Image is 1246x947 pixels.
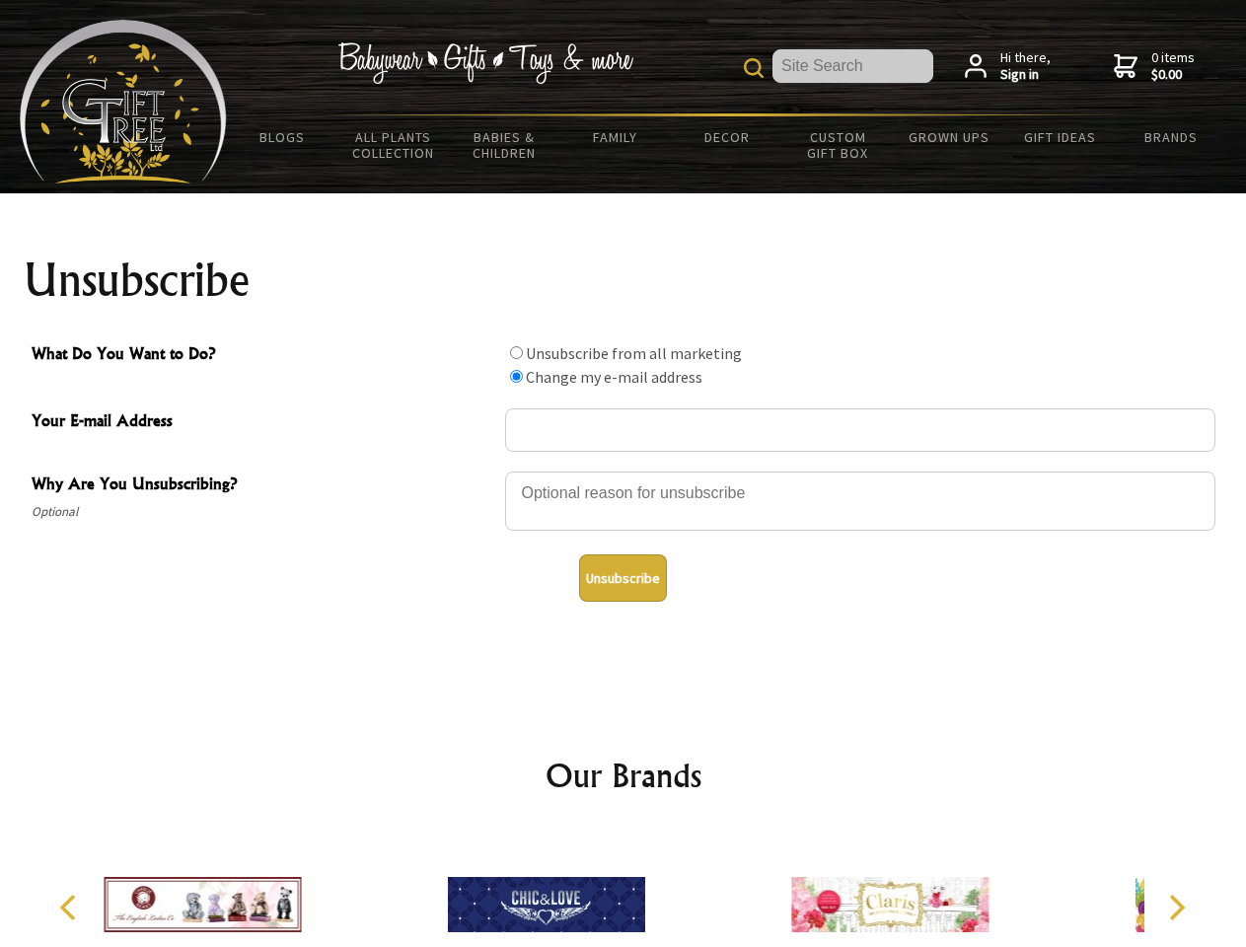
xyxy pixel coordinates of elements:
a: Decor [671,116,782,158]
a: 0 items$0.00 [1114,49,1195,84]
input: Site Search [772,49,933,83]
span: 0 items [1151,48,1195,84]
span: Optional [32,500,495,524]
a: Gift Ideas [1004,116,1116,158]
span: Why Are You Unsubscribing? [32,472,495,500]
label: Change my e-mail address [526,367,702,387]
strong: Sign in [1000,66,1051,84]
a: Babies & Children [449,116,560,174]
a: Hi there,Sign in [965,49,1051,84]
button: Unsubscribe [579,554,667,602]
img: Babyware - Gifts - Toys and more... [20,20,227,183]
button: Previous [49,886,93,929]
button: Next [1154,886,1198,929]
span: Your E-mail Address [32,408,495,437]
span: What Do You Want to Do? [32,341,495,370]
span: Hi there, [1000,49,1051,84]
input: What Do You Want to Do? [510,346,523,359]
a: BLOGS [227,116,338,158]
a: Custom Gift Box [782,116,894,174]
h2: Our Brands [39,752,1208,799]
a: Grown Ups [893,116,1004,158]
strong: $0.00 [1151,66,1195,84]
input: What Do You Want to Do? [510,370,523,383]
textarea: Why Are You Unsubscribing? [505,472,1215,531]
a: Brands [1116,116,1227,158]
label: Unsubscribe from all marketing [526,343,742,363]
img: Babywear - Gifts - Toys & more [337,42,633,84]
h1: Unsubscribe [24,256,1223,304]
a: Family [560,116,672,158]
img: product search [744,58,764,78]
input: Your E-mail Address [505,408,1215,452]
a: All Plants Collection [338,116,450,174]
